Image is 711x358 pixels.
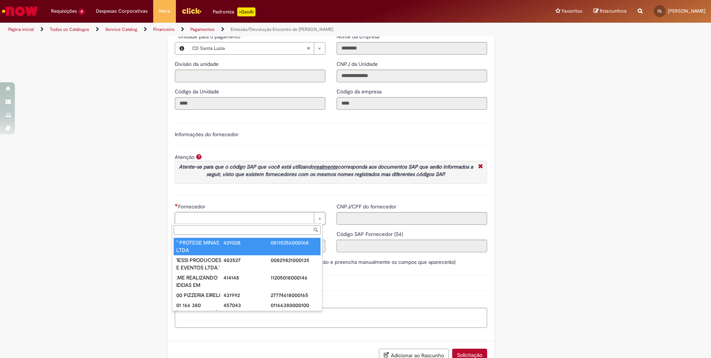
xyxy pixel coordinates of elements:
[172,236,322,311] ul: Fornecedor
[271,239,318,246] div: 05115256000168
[176,256,223,271] div: 'IESSI PRODUCOES E EVENTOS LTDA.'
[271,291,318,299] div: 27774618000165
[223,301,271,309] div: 457043
[223,256,271,264] div: 403527
[176,291,223,299] div: 00 PIZZERIA EIRELI
[176,239,223,254] div: '' PROTEGE MINAS LTDA
[271,256,318,264] div: 00829821000135
[176,274,223,289] div: .ME REALIZANDO IDEIAS EM
[223,291,271,299] div: 431992
[271,301,318,309] div: 01166380000100
[223,274,271,281] div: 414148
[223,239,271,246] div: 429028
[176,301,223,316] div: 01 166 380 [PERSON_NAME]
[271,274,318,281] div: 11205018000146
